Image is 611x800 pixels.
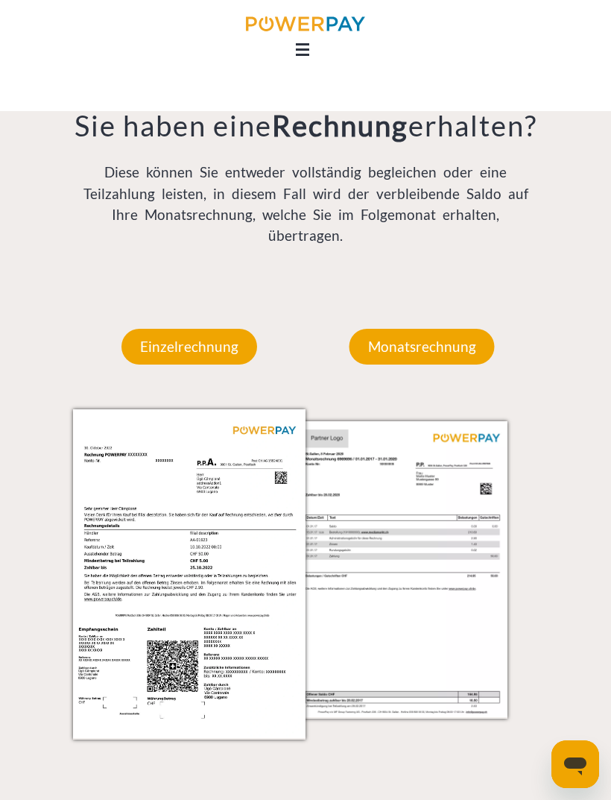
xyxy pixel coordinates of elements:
[272,108,408,142] b: Rechnung
[246,16,366,31] img: logo-powerpay.svg
[551,740,599,788] iframe: Schaltfläche zum Öffnen des Messaging-Fensters; Konversation läuft
[73,162,538,246] p: Diese können Sie entweder vollständig begleichen oder eine Teilzahlung leisten, in diesem Fall wi...
[349,329,495,365] p: Monatsrechnung
[73,108,538,144] h3: Sie haben eine erhalten?
[121,329,257,365] p: Einzelrechnung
